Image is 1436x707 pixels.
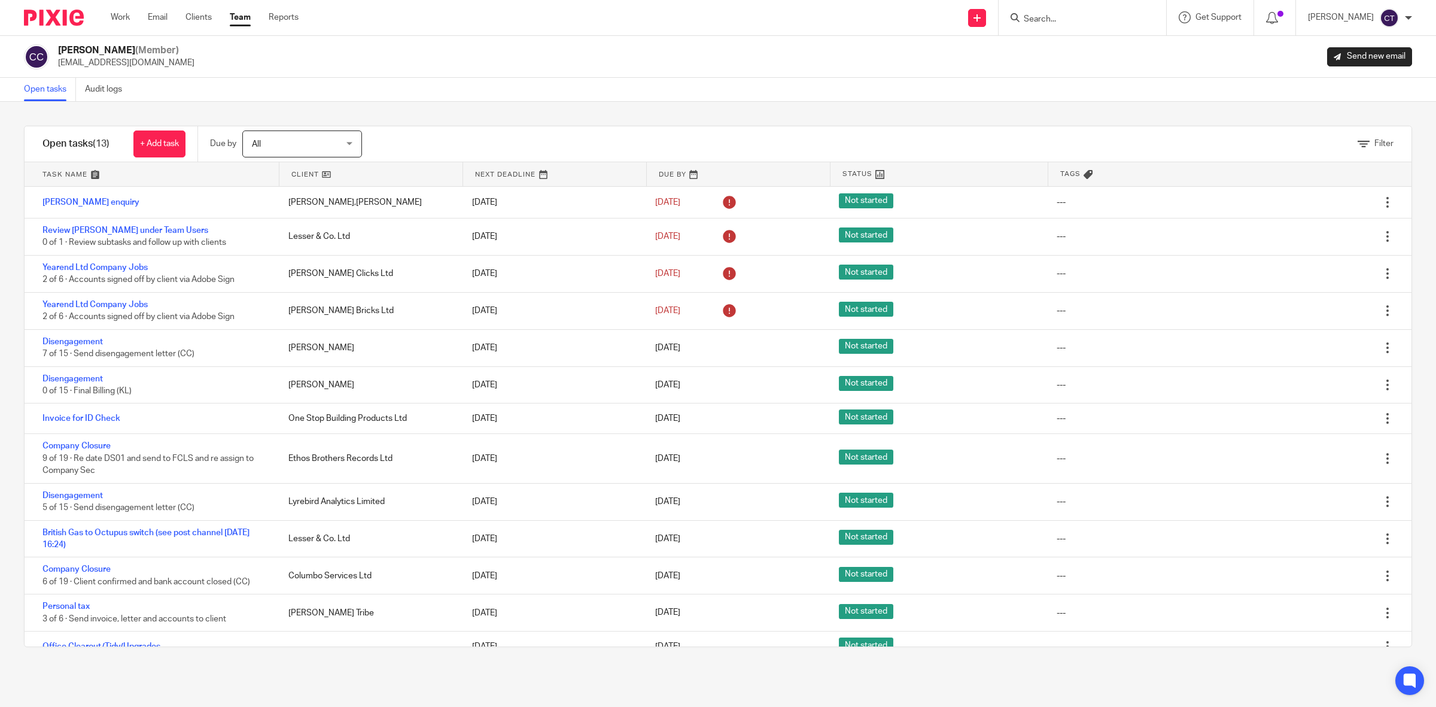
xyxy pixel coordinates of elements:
div: One Stop Building Products Ltd [276,406,460,430]
span: Not started [839,638,893,653]
span: Filter [1374,139,1394,148]
div: [DATE] [460,190,644,214]
div: --- [1057,533,1066,545]
a: Office Clearout/Tidy/Upgrades [42,642,160,651]
span: [DATE] [655,414,680,423]
div: [PERSON_NAME] [276,373,460,397]
span: (13) [93,139,109,148]
div: --- [1057,570,1066,582]
div: --- [1057,641,1066,653]
span: 5 of 15 · Send disengagement letter (CC) [42,504,194,512]
div: Columbo Services Ltd [276,564,460,588]
a: Team [230,11,251,23]
a: Work [111,11,130,23]
div: --- [1057,305,1066,317]
div: Ethos Brothers Records Ltd [276,447,460,471]
span: 2 of 6 · Accounts signed off by client via Adobe Sign [42,312,235,321]
a: Clients [185,11,212,23]
span: 6 of 19 · Client confirmed and bank account closed (CC) [42,578,250,586]
div: --- [276,635,460,659]
p: [PERSON_NAME] [1308,11,1374,23]
a: Yearend Ltd Company Jobs [42,301,148,309]
div: [DATE] [460,336,644,360]
a: Disengagement [42,491,103,500]
span: [DATE] [655,454,680,463]
div: --- [1057,453,1066,465]
div: [DATE] [460,527,644,551]
span: 9 of 19 · Re date DS01 and send to FCLS and re assign to Company Sec [42,454,254,475]
a: Send new email [1327,47,1412,66]
a: Open tasks [24,78,76,101]
span: Not started [839,604,893,619]
span: [DATE] [655,232,680,241]
div: [PERSON_NAME] Clicks Ltd [276,262,460,286]
a: Audit logs [85,78,131,101]
a: Reports [269,11,299,23]
div: --- [1057,379,1066,391]
div: [PERSON_NAME] Bricks Ltd [276,299,460,323]
span: [DATE] [655,642,680,651]
span: Not started [839,302,893,317]
a: Personal tax [42,602,90,611]
div: [PERSON_NAME],[PERSON_NAME] [276,190,460,214]
span: Status [842,169,872,179]
span: Tags [1060,169,1081,179]
div: [PERSON_NAME] [276,336,460,360]
div: [DATE] [460,262,644,286]
span: [DATE] [655,269,680,278]
a: Disengagement [42,375,103,383]
span: [DATE] [655,344,680,352]
div: Lesser & Co. Ltd [276,224,460,248]
span: Get Support [1195,13,1242,22]
a: + Add task [133,131,185,157]
div: Lyrebird Analytics Limited [276,490,460,514]
img: svg%3E [1380,8,1399,28]
div: [DATE] [460,635,644,659]
span: Not started [839,193,893,208]
a: Review [PERSON_NAME] under Team Users [42,226,208,235]
span: Not started [839,530,893,545]
p: [EMAIL_ADDRESS][DOMAIN_NAME] [58,57,194,69]
div: --- [1057,607,1066,619]
span: Not started [839,339,893,354]
h1: Open tasks [42,138,109,150]
span: All [252,140,261,148]
div: [DATE] [460,299,644,323]
span: Not started [839,265,893,280]
div: [DATE] [460,406,644,430]
span: [DATE] [655,609,680,617]
span: Not started [839,493,893,508]
span: Not started [839,567,893,582]
span: 3 of 6 · Send invoice, letter and accounts to client [42,615,226,623]
span: [DATE] [655,307,680,315]
a: Company Closure [42,442,111,450]
div: [DATE] [460,490,644,514]
span: (Member) [135,45,179,55]
span: Not started [839,227,893,242]
input: Search [1023,14,1130,25]
div: --- [1057,412,1066,424]
div: --- [1057,496,1066,508]
div: --- [1057,268,1066,280]
div: [DATE] [460,373,644,397]
span: Not started [839,450,893,465]
div: --- [1057,196,1066,208]
div: [PERSON_NAME] Tribe [276,601,460,625]
div: [DATE] [460,601,644,625]
div: Lesser & Co. Ltd [276,527,460,551]
h2: [PERSON_NAME] [58,44,194,57]
a: Company Closure [42,565,111,574]
div: [DATE] [460,564,644,588]
a: Email [148,11,168,23]
span: 2 of 6 · Accounts signed off by client via Adobe Sign [42,275,235,284]
span: [DATE] [655,572,680,580]
span: [DATE] [655,198,680,207]
span: Not started [839,409,893,424]
span: 7 of 15 · Send disengagement letter (CC) [42,350,194,358]
p: Due by [210,138,236,150]
span: [DATE] [655,497,680,506]
img: Pixie [24,10,84,26]
div: [DATE] [460,447,644,471]
a: Invoice for ID Check [42,414,120,423]
a: Yearend Ltd Company Jobs [42,263,148,272]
